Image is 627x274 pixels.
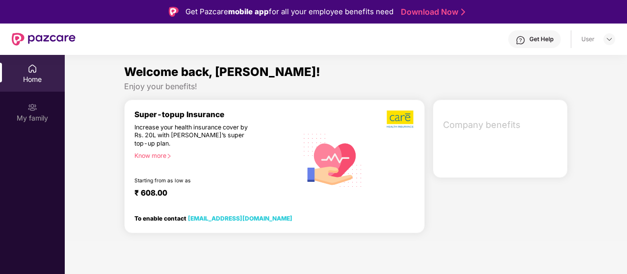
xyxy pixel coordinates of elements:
[185,6,393,18] div: Get Pazcare for all your employee benefits need
[134,124,256,148] div: Increase your health insurance cover by Rs. 20L with [PERSON_NAME]’s super top-up plan.
[134,215,292,222] div: To enable contact
[605,35,613,43] img: svg+xml;base64,PHN2ZyBpZD0iRHJvcGRvd24tMzJ4MzIiIHhtbG5zPSJodHRwOi8vd3d3LnczLm9yZy8yMDAwL3N2ZyIgd2...
[387,110,415,128] img: b5dec4f62d2307b9de63beb79f102df3.png
[27,102,37,112] img: svg+xml;base64,PHN2ZyB3aWR0aD0iMjAiIGhlaWdodD0iMjAiIHZpZXdCb3g9IjAgMCAyMCAyMCIgZmlsbD0ibm9uZSIgeG...
[134,188,288,200] div: ₹ 608.00
[529,35,553,43] div: Get Help
[124,81,568,92] div: Enjoy your benefits!
[228,7,269,16] strong: mobile app
[437,112,567,138] div: Company benefits
[166,153,172,159] span: right
[443,118,559,132] span: Company benefits
[401,7,462,17] a: Download Now
[169,7,179,17] img: Logo
[134,152,292,159] div: Know more
[461,7,465,17] img: Stroke
[134,177,256,184] div: Starting from as low as
[516,35,525,45] img: svg+xml;base64,PHN2ZyBpZD0iSGVscC0zMngzMiIgeG1sbnM9Imh0dHA6Ly93d3cudzMub3JnLzIwMDAvc3ZnIiB3aWR0aD...
[124,65,320,79] span: Welcome back, [PERSON_NAME]!
[581,35,595,43] div: User
[12,33,76,46] img: New Pazcare Logo
[188,215,292,222] a: [EMAIL_ADDRESS][DOMAIN_NAME]
[298,124,368,195] img: svg+xml;base64,PHN2ZyB4bWxucz0iaHR0cDovL3d3dy53My5vcmcvMjAwMC9zdmciIHhtbG5zOnhsaW5rPSJodHRwOi8vd3...
[134,110,298,119] div: Super-topup Insurance
[27,64,37,74] img: svg+xml;base64,PHN2ZyBpZD0iSG9tZSIgeG1sbnM9Imh0dHA6Ly93d3cudzMub3JnLzIwMDAvc3ZnIiB3aWR0aD0iMjAiIG...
